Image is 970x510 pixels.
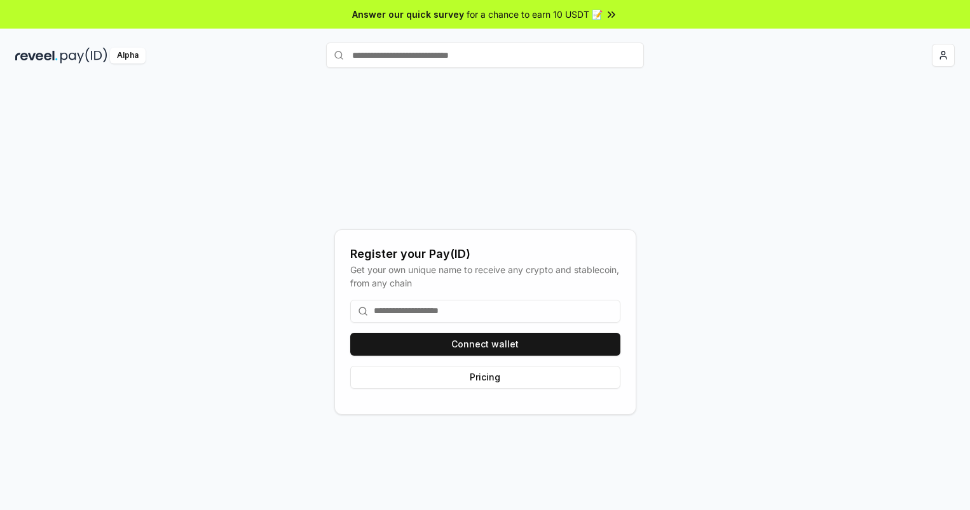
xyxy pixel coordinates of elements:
button: Pricing [350,366,620,389]
div: Alpha [110,48,146,64]
button: Connect wallet [350,333,620,356]
img: pay_id [60,48,107,64]
span: Answer our quick survey [352,8,464,21]
div: Get your own unique name to receive any crypto and stablecoin, from any chain [350,263,620,290]
img: reveel_dark [15,48,58,64]
span: for a chance to earn 10 USDT 📝 [467,8,603,21]
div: Register your Pay(ID) [350,245,620,263]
